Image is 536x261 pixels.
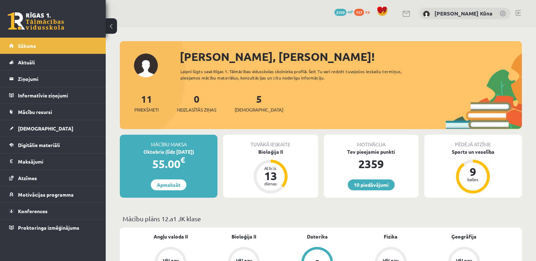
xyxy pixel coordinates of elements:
div: 9 [462,166,483,177]
a: [PERSON_NAME] Kūna [435,10,492,17]
span: Motivācijas programma [18,191,74,198]
a: Sākums [9,38,97,54]
div: Sports un veselība [424,148,522,155]
div: Tev pieejamie punkti [324,148,419,155]
div: Laipni lūgts savā Rīgas 1. Tālmācības vidusskolas skolnieka profilā. Šeit Tu vari redzēt tuvojošo... [180,68,422,81]
a: Proktoringa izmēģinājums [9,219,97,236]
div: Atlicis [260,166,281,170]
div: Bioloģija II [223,148,318,155]
div: Motivācija [324,135,419,148]
span: Neizlasītās ziņas [177,106,216,113]
a: Bioloģija II Atlicis 13 dienas [223,148,318,195]
a: Datorika [307,233,328,240]
a: [DEMOGRAPHIC_DATA] [9,120,97,136]
div: Mācību maksa [120,135,217,148]
a: Sports un veselība 9 balles [424,148,522,195]
a: 5[DEMOGRAPHIC_DATA] [235,93,283,113]
span: Priekšmeti [134,106,159,113]
a: Mācību resursi [9,104,97,120]
span: Digitālie materiāli [18,142,60,148]
a: Maksājumi [9,153,97,170]
span: Atzīmes [18,175,37,181]
a: 10 piedāvājumi [348,179,395,190]
a: Motivācijas programma [9,186,97,203]
span: Sākums [18,43,36,49]
a: Informatīvie ziņojumi [9,87,97,103]
div: balles [462,177,483,182]
span: [DEMOGRAPHIC_DATA] [18,125,73,132]
span: Mācību resursi [18,109,52,115]
div: dienas [260,182,281,186]
a: Angļu valoda II [154,233,188,240]
div: Oktobris (līdz [DATE]) [120,148,217,155]
a: 11Priekšmeti [134,93,159,113]
span: Konferences [18,208,48,214]
div: Tuvākā ieskaite [223,135,318,148]
a: Konferences [9,203,97,219]
legend: Informatīvie ziņojumi [18,87,97,103]
a: Bioloģija II [232,233,256,240]
p: Mācību plāns 12.a1 JK klase [123,214,519,223]
a: Atzīmes [9,170,97,186]
div: [PERSON_NAME], [PERSON_NAME]! [180,48,522,65]
a: Apmaksāt [151,179,186,190]
a: Aktuāli [9,54,97,70]
div: Pēdējā atzīme [424,135,522,148]
span: 2359 [334,9,346,16]
a: Ziņojumi [9,71,97,87]
div: 55.00 [120,155,217,172]
a: Rīgas 1. Tālmācības vidusskola [8,12,64,30]
a: Ģeogrāfija [451,233,476,240]
a: 2359 mP [334,9,353,14]
div: 2359 [324,155,419,172]
span: 157 [354,9,364,16]
span: xp [365,9,370,14]
span: € [180,155,185,165]
a: Digitālie materiāli [9,137,97,153]
span: Proktoringa izmēģinājums [18,224,79,231]
legend: Ziņojumi [18,71,97,87]
a: 157 xp [354,9,373,14]
legend: Maksājumi [18,153,97,170]
span: Aktuāli [18,59,35,65]
a: Fizika [384,233,398,240]
div: 13 [260,170,281,182]
img: Anna Konstance Kūna [423,11,430,18]
span: mP [347,9,353,14]
a: 0Neizlasītās ziņas [177,93,216,113]
span: [DEMOGRAPHIC_DATA] [235,106,283,113]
